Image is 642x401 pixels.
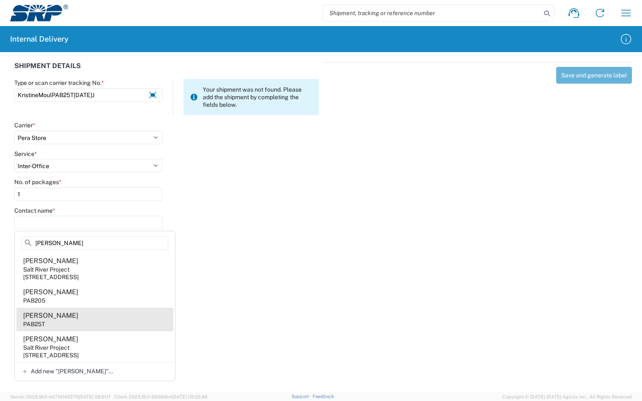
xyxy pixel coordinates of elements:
span: [DATE] 09:32:48 [172,394,207,399]
label: Type or scan carrier tracking No. [14,79,104,87]
div: SHIPMENT DETAILS [14,62,319,79]
label: Contact name [14,207,55,214]
div: PAB205 [23,297,45,304]
span: Server: 2025.18.0-dd719145275 [10,394,110,399]
h2: Internal Delivery [10,34,69,44]
div: [STREET_ADDRESS] [23,351,79,359]
div: [PERSON_NAME] [23,335,78,344]
label: No. of packages [14,178,61,186]
div: [PERSON_NAME] [23,256,78,266]
span: Add new "[PERSON_NAME]"... [31,367,113,375]
div: PAB25T [23,320,45,328]
span: [DATE] 09:51:11 [79,394,110,399]
a: Feedback [313,394,334,399]
span: Copyright © [DATE]-[DATE] Agistix Inc., All Rights Reserved [502,393,632,401]
label: Service [14,150,37,158]
div: Salt River Project [23,266,69,273]
input: Shipment, tracking or reference number [323,5,541,21]
span: Client: 2025.18.0-9839db4 [114,394,207,399]
span: Your shipment was not found. Please add the shipment by completing the fields below. [203,86,313,108]
a: Support [292,394,313,399]
div: [STREET_ADDRESS] [23,273,79,281]
div: [PERSON_NAME] [23,311,78,320]
div: [PERSON_NAME] [23,288,78,297]
div: Salt River Project [23,344,69,351]
img: srp [10,5,68,21]
label: Carrier [14,121,35,129]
